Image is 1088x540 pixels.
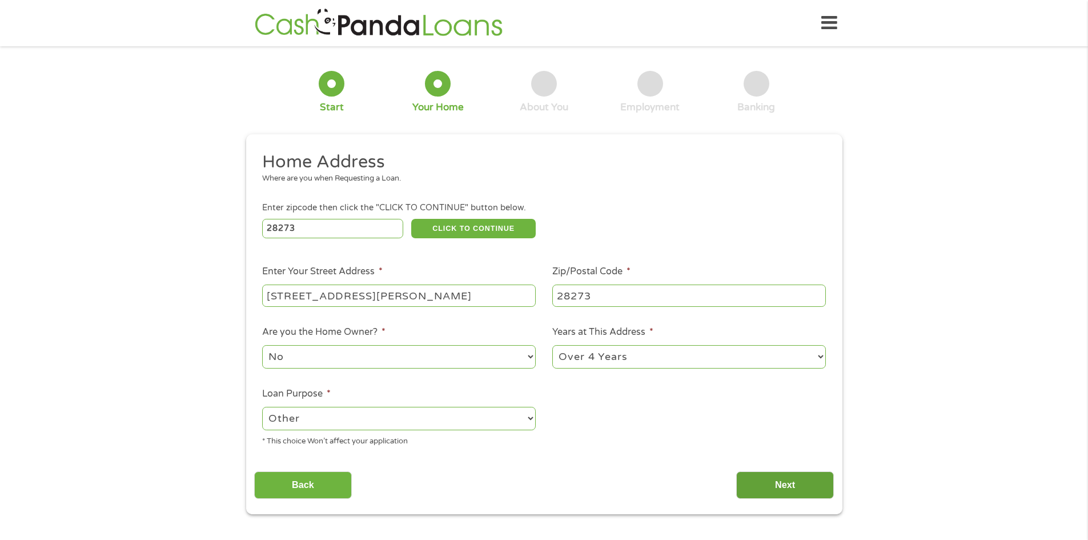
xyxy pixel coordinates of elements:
[320,101,344,114] div: Start
[262,202,825,214] div: Enter zipcode then click the "CLICK TO CONTINUE" button below.
[620,101,680,114] div: Employment
[412,101,464,114] div: Your Home
[254,471,352,499] input: Back
[262,266,383,278] label: Enter Your Street Address
[262,326,386,338] label: Are you the Home Owner?
[262,285,536,306] input: 1 Main Street
[262,173,817,185] div: Where are you when Requesting a Loan.
[262,388,331,400] label: Loan Purpose
[552,266,631,278] label: Zip/Postal Code
[262,219,403,238] input: Enter Zipcode (e.g 01510)
[520,101,568,114] div: About You
[251,7,506,39] img: GetLoanNow Logo
[262,432,536,447] div: * This choice Won’t affect your application
[737,101,775,114] div: Banking
[411,219,536,238] button: CLICK TO CONTINUE
[736,471,834,499] input: Next
[552,326,653,338] label: Years at This Address
[262,151,817,174] h2: Home Address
